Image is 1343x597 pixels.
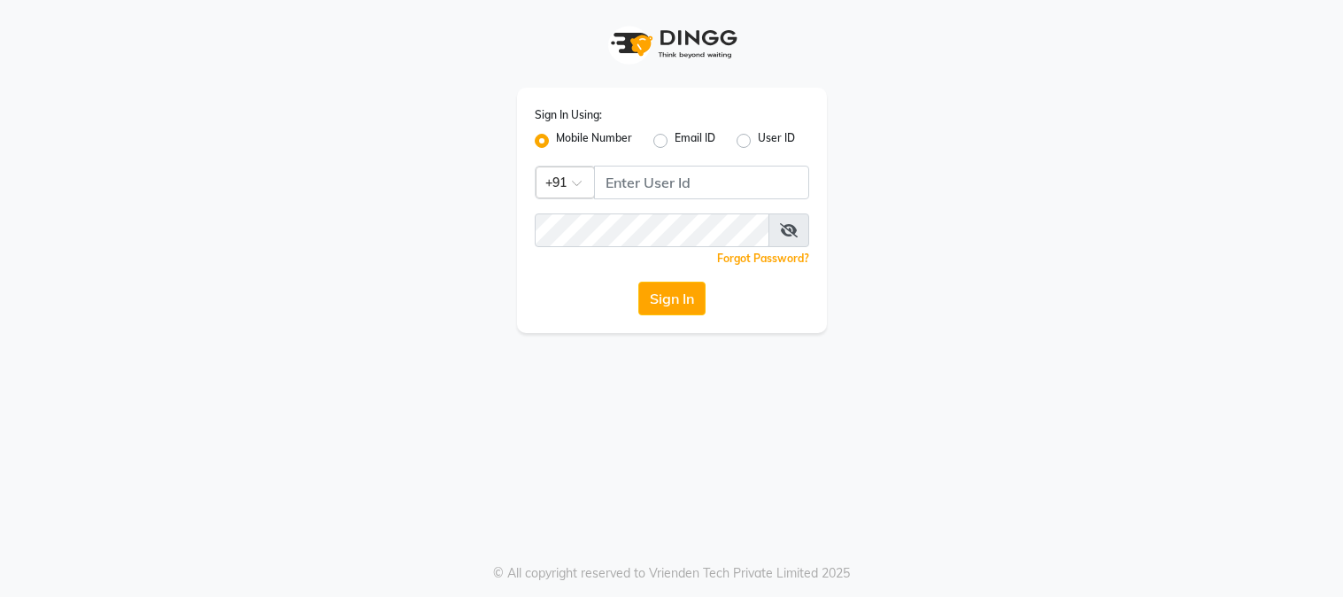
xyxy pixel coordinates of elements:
input: Username [535,213,769,247]
input: Username [594,166,809,199]
label: Sign In Using: [535,107,602,123]
label: Mobile Number [556,130,632,151]
a: Forgot Password? [717,252,809,265]
label: Email ID [675,130,715,151]
label: User ID [758,130,795,151]
button: Sign In [638,282,706,315]
img: logo1.svg [601,18,743,70]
